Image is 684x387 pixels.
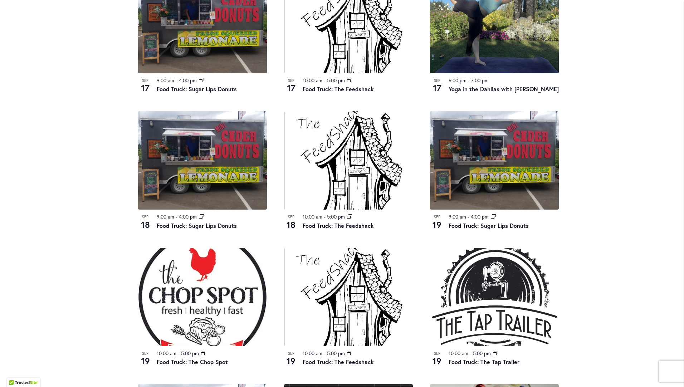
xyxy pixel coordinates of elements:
[470,350,472,357] span: -
[449,222,529,229] a: Food Truck: Sugar Lips Donuts
[157,358,228,366] a: Food Truck: The Chop Spot
[324,213,326,220] span: -
[468,77,470,84] span: -
[157,222,237,229] a: Food Truck: Sugar Lips Donuts
[324,350,326,357] span: -
[176,213,177,220] span: -
[303,213,322,220] time: 10:00 am
[138,219,152,231] span: 18
[179,213,197,220] time: 4:00 pm
[324,77,326,84] span: -
[284,351,298,357] span: Sep
[138,248,267,346] img: THE CHOP SPOT PDX – Food Truck
[176,77,177,84] span: -
[430,351,444,357] span: Sep
[181,350,199,357] time: 5:00 pm
[157,85,237,93] a: Food Truck: Sugar Lips Donuts
[284,355,298,367] span: 19
[303,358,374,366] a: Food Truck: The Feedshack
[303,222,374,229] a: Food Truck: The Feedshack
[179,77,197,84] time: 4:00 pm
[449,213,466,220] time: 9:00 am
[138,351,152,357] span: Sep
[327,213,345,220] time: 5:00 pm
[138,78,152,84] span: Sep
[284,111,413,210] img: The Feedshack
[430,214,444,220] span: Sep
[5,362,25,382] iframe: Launch Accessibility Center
[157,350,176,357] time: 10:00 am
[473,350,491,357] time: 5:00 pm
[449,85,559,93] a: Yoga in the Dahlias with [PERSON_NAME]
[327,350,345,357] time: 5:00 pm
[449,77,466,84] time: 6:00 pm
[157,213,174,220] time: 9:00 am
[430,82,444,94] span: 17
[284,78,298,84] span: Sep
[178,350,180,357] span: -
[284,248,413,346] img: The Feedshack
[430,355,444,367] span: 19
[303,77,322,84] time: 10:00 am
[138,355,152,367] span: 19
[138,111,267,210] img: Food Truck: Sugar Lips Apple Cider Donuts
[284,219,298,231] span: 18
[430,78,444,84] span: Sep
[157,77,174,84] time: 9:00 am
[138,214,152,220] span: Sep
[430,111,559,210] img: Food Truck: Sugar Lips Apple Cider Donuts
[430,219,444,231] span: 19
[284,214,298,220] span: Sep
[449,358,519,366] a: Food Truck: The Tap Trailer
[449,350,468,357] time: 10:00 am
[430,248,559,346] img: Food Truck: The Tap Trailer
[327,77,345,84] time: 5:00 pm
[303,350,322,357] time: 10:00 am
[303,85,374,93] a: Food Truck: The Feedshack
[138,82,152,94] span: 17
[284,82,298,94] span: 17
[468,213,469,220] span: -
[471,77,489,84] time: 7:00 pm
[471,213,489,220] time: 4:00 pm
